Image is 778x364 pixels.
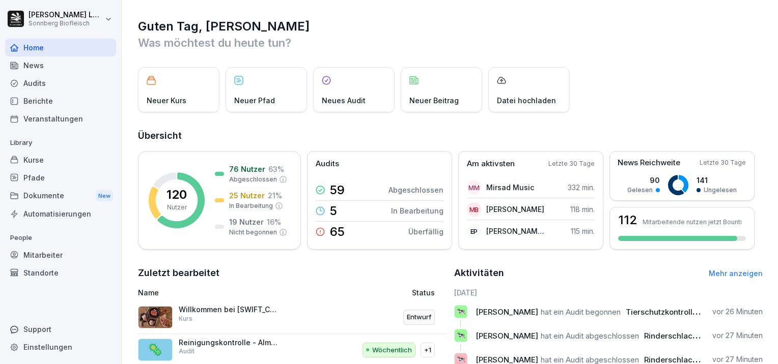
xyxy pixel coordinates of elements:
p: Library [5,135,116,151]
p: 5 [330,205,337,217]
p: Ungelesen [704,186,737,195]
p: In Bearbeitung [391,205,443,216]
p: Neuer Pfad [234,95,275,106]
p: Was möchtest du heute tun? [138,35,763,51]
p: News Reichweite [618,157,680,169]
p: +1 [424,345,431,355]
p: [PERSON_NAME] Lumetsberger [29,11,103,19]
p: 59 [330,184,345,196]
p: Neuer Beitrag [409,95,459,106]
span: Tierschutzkontrolle Rind [626,307,715,317]
a: Standorte [5,264,116,282]
span: hat ein Audit abgeschlossen [541,331,639,341]
p: Am aktivsten [467,158,515,170]
p: 🐄 [456,305,465,319]
h2: Zuletzt bearbeitet [138,266,447,280]
p: Letzte 30 Tage [548,159,595,168]
p: 16 % [267,217,281,227]
p: Gelesen [627,186,653,195]
a: Willkommen bei [SWIFT_CODE] BiofleischKursEntwurf [138,301,447,334]
p: 19 Nutzer [229,217,264,227]
p: Willkommen bei [SWIFT_CODE] Biofleisch [179,305,281,314]
div: Support [5,320,116,338]
p: Mitarbeitende nutzen jetzt Bounti [643,218,742,226]
p: vor 27 Minuten [712,330,763,341]
span: [PERSON_NAME] [476,307,538,317]
p: Audit [179,347,194,356]
p: Wöchentlich [372,345,412,355]
a: Einstellungen [5,338,116,356]
a: DokumenteNew [5,187,116,205]
p: Reinigungskontrolle - Almstraße, Schlachtung/Zerlegung [179,338,281,347]
p: Nicht begonnen [229,228,277,237]
span: [PERSON_NAME] [476,331,538,341]
p: [PERSON_NAME] [PERSON_NAME] [486,226,545,236]
p: Status [412,287,435,298]
p: Sonnberg Biofleisch [29,20,103,27]
p: 141 [697,175,737,186]
p: Überfällig [408,226,443,237]
p: 21 % [268,190,282,201]
span: hat ein Audit begonnen [541,307,621,317]
p: 120 [166,189,187,201]
p: Mirsad Music [486,182,534,193]
p: 90 [627,175,660,186]
div: EP [467,224,481,238]
h1: Guten Tag, [PERSON_NAME] [138,18,763,35]
p: Neuer Kurs [147,95,186,106]
p: Abgeschlossen [388,185,443,195]
a: Berichte [5,92,116,110]
p: In Bearbeitung [229,201,273,210]
p: Entwurf [407,312,431,322]
a: Audits [5,74,116,92]
p: Letzte 30 Tage [700,158,746,167]
p: Name [138,287,327,298]
p: 🦠 [148,341,163,359]
div: MM [467,180,481,195]
p: 65 [330,226,345,238]
p: 332 min. [568,182,595,193]
p: Kurs [179,314,192,323]
h2: Übersicht [138,129,763,143]
span: Rinderschlachtung - Vorarbeiten [644,331,765,341]
a: Pfade [5,169,116,187]
p: 76 Nutzer [229,164,265,174]
a: Kurse [5,151,116,169]
p: [PERSON_NAME] [486,204,544,215]
a: Home [5,39,116,56]
p: Audits [316,158,339,170]
div: MB [467,202,481,217]
p: 118 min. [570,204,595,215]
p: 63 % [268,164,284,174]
h3: 112 [618,214,637,226]
p: Datei hochladen [497,95,556,106]
p: 115 min. [571,226,595,236]
p: People [5,230,116,246]
h6: [DATE] [454,287,763,298]
a: Veranstaltungen [5,110,116,128]
p: 25 Nutzer [229,190,265,201]
a: News [5,56,116,74]
img: vq64qnx387vm2euztaeei3pt.png [138,306,173,328]
p: 🐄 [456,328,465,343]
p: vor 26 Minuten [712,307,763,317]
p: Nutzer [167,203,187,212]
a: Automatisierungen [5,205,116,223]
div: New [96,190,113,202]
h2: Aktivitäten [454,266,504,280]
a: Mehr anzeigen [709,269,763,278]
p: Neues Audit [322,95,366,106]
div: Dokumente [5,187,116,205]
a: Mitarbeiter [5,246,116,264]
